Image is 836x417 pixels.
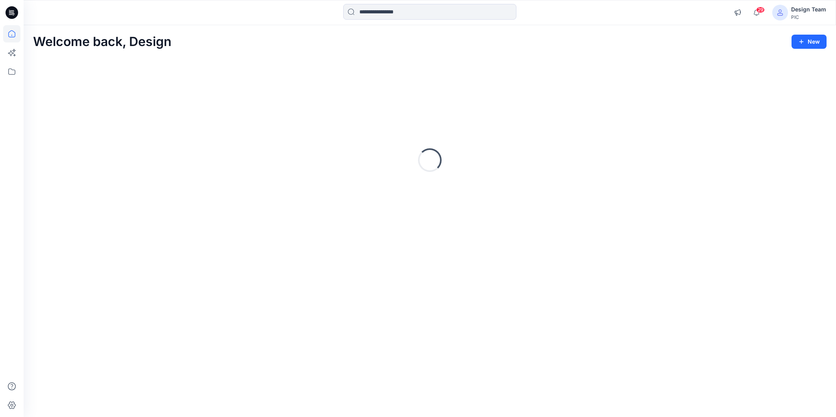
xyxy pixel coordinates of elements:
h2: Welcome back, Design [33,35,172,49]
button: New [792,35,827,49]
span: 29 [756,7,765,13]
div: PIC [791,14,826,20]
svg: avatar [777,9,783,16]
div: Design Team [791,5,826,14]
